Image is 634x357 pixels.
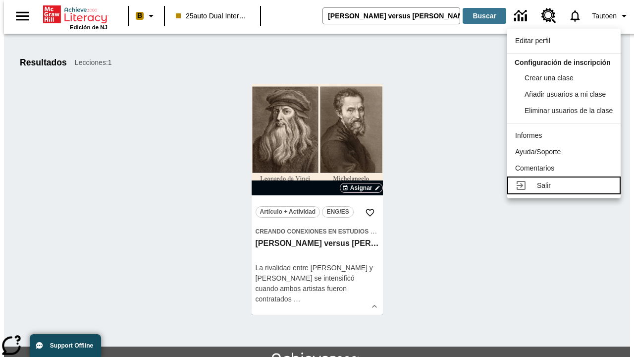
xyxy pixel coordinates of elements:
[515,37,550,45] span: Editar perfil
[515,131,542,139] span: Informes
[525,107,613,115] span: Eliminar usuarios de la clase
[525,90,606,98] span: Añadir usuarios a mi clase
[515,164,554,172] span: Comentarios
[525,74,574,82] span: Crear una clase
[515,148,561,156] span: Ayuda/Soporte
[515,59,611,66] span: Configuración de inscripción
[537,181,551,189] span: Salir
